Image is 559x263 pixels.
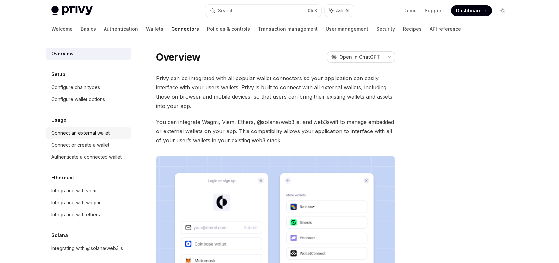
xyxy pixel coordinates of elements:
a: Policies & controls [207,21,250,37]
span: Ctrl K [308,8,317,13]
a: Integrating with ethers [46,209,131,221]
a: Transaction management [258,21,318,37]
div: Authenticate a connected wallet [51,153,122,161]
a: Welcome [51,21,73,37]
a: Support [425,7,443,14]
a: User management [326,21,368,37]
button: Toggle dark mode [497,5,508,16]
a: Authenticate a connected wallet [46,151,131,163]
a: Connect an external wallet [46,127,131,139]
img: light logo [51,6,93,15]
a: Wallets [146,21,163,37]
a: Demo [403,7,417,14]
h5: Setup [51,70,65,78]
a: Configure wallet options [46,93,131,105]
span: You can integrate Wagmi, Viem, Ethers, @solana/web3.js, and web3swift to manage embedded or exter... [156,117,395,145]
h5: Ethereum [51,174,74,182]
a: Integrating with viem [46,185,131,197]
div: Integrating with wagmi [51,199,100,207]
a: Connect or create a wallet [46,139,131,151]
a: Dashboard [451,5,492,16]
h5: Usage [51,116,66,124]
div: Overview [51,50,74,58]
div: Connect an external wallet [51,129,110,137]
span: Privy can be integrated with all popular wallet connectors so your application can easily interfa... [156,74,395,111]
a: API reference [430,21,461,37]
a: Connectors [171,21,199,37]
span: Dashboard [456,7,482,14]
a: Basics [81,21,96,37]
a: Overview [46,48,131,60]
div: Integrating with viem [51,187,96,195]
h1: Overview [156,51,201,63]
button: Search...CtrlK [205,5,321,17]
div: Integrating with ethers [51,211,100,219]
button: Ask AI [325,5,354,17]
div: Configure wallet options [51,95,105,103]
div: Connect or create a wallet [51,141,109,149]
div: Search... [218,7,237,15]
a: Integrating with @solana/web3.js [46,242,131,254]
a: Integrating with wagmi [46,197,131,209]
button: Open in ChatGPT [327,51,384,63]
span: Ask AI [336,7,349,14]
div: Integrating with @solana/web3.js [51,244,123,252]
span: Open in ChatGPT [339,54,380,60]
a: Authentication [104,21,138,37]
a: Security [376,21,395,37]
div: Configure chain types [51,83,100,91]
h5: Solana [51,231,68,239]
a: Configure chain types [46,81,131,93]
a: Recipes [403,21,422,37]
